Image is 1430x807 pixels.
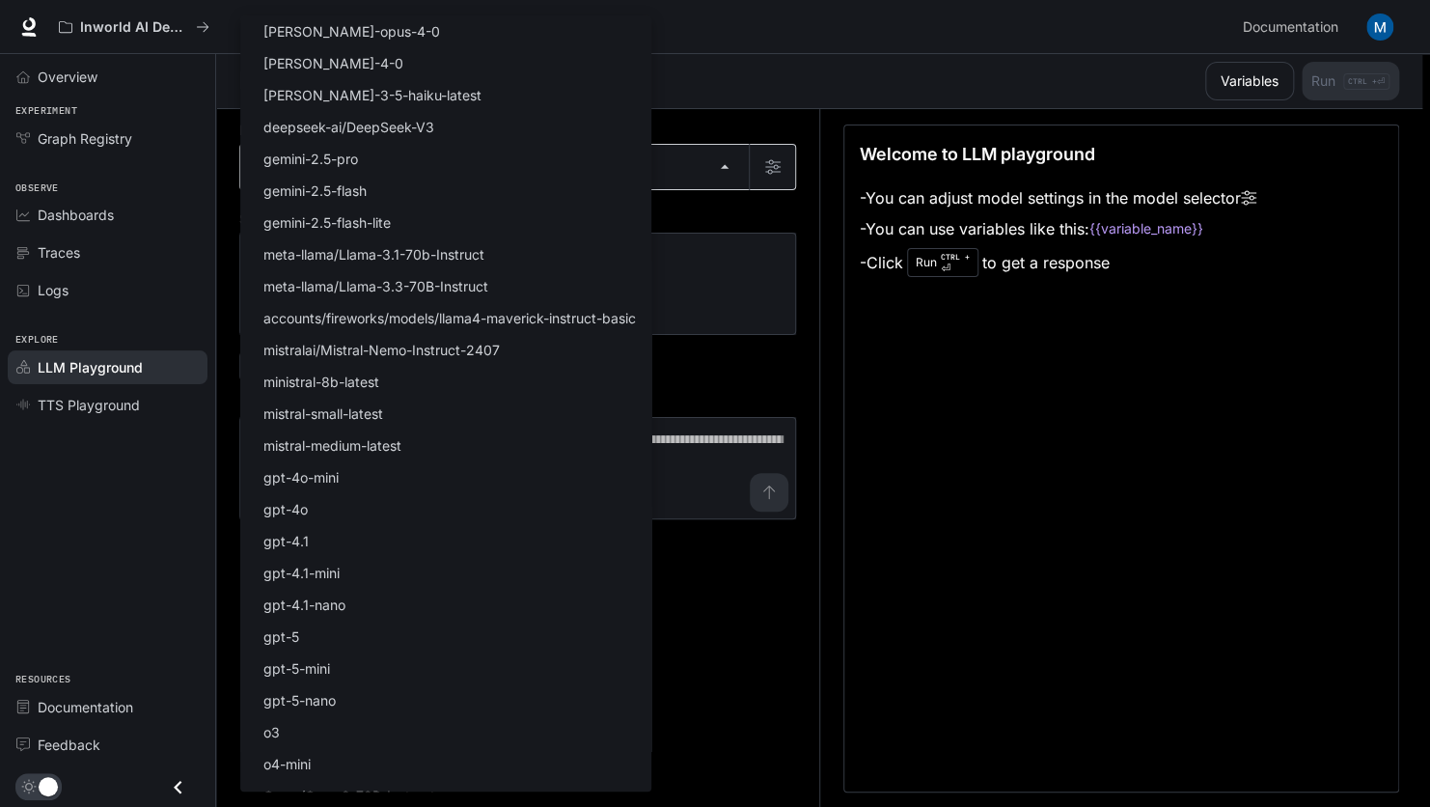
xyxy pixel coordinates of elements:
p: gpt-4.1-nano [263,595,345,615]
p: [PERSON_NAME]-opus-4-0 [263,21,440,42]
p: o4-mini [263,754,311,774]
p: meta-llama/Llama-3.3-70B-Instruct [263,276,488,296]
p: gemini-2.5-pro [263,149,358,169]
p: gemini-2.5-flash [263,181,367,201]
p: gpt-5-mini [263,658,330,679]
p: mistralai/Mistral-Nemo-Instruct-2407 [263,340,500,360]
p: gpt-4o [263,499,308,519]
p: [PERSON_NAME]-3-5-haiku-latest [263,85,481,105]
p: deepseek-ai/DeepSeek-V3 [263,117,434,137]
p: gemini-2.5-flash-lite [263,212,391,233]
p: Qwen/Qwen2-72B-Instruct [263,786,435,806]
p: accounts/fireworks/models/llama4-maverick-instruct-basic [263,308,636,328]
p: gpt-5-nano [263,690,336,710]
p: mistral-medium-latest [263,435,401,456]
p: gpt-5 [263,626,299,647]
p: gpt-4o-mini [263,467,339,487]
p: gpt-4.1-mini [263,563,340,583]
p: mistral-small-latest [263,403,383,424]
p: o3 [263,722,280,742]
p: [PERSON_NAME]-4-0 [263,53,403,73]
p: meta-llama/Llama-3.1-70b-Instruct [263,244,484,264]
p: ministral-8b-latest [263,372,379,392]
p: gpt-4.1 [263,531,309,551]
